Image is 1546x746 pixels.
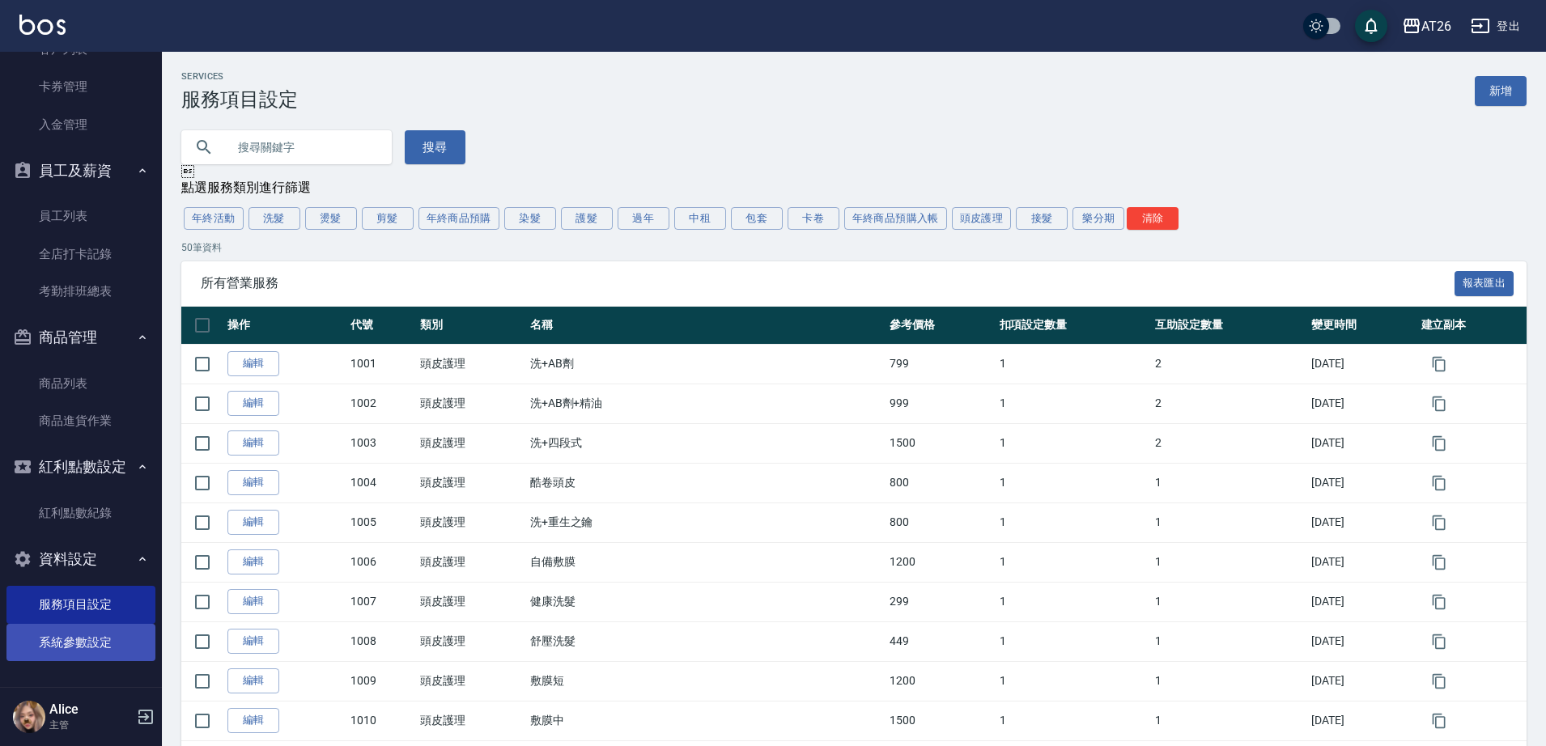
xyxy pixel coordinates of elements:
[1307,463,1416,502] td: [DATE]
[1355,10,1387,42] button: save
[362,207,414,230] button: 剪髮
[1307,384,1416,423] td: [DATE]
[526,661,886,701] td: 敷膜短
[886,701,995,740] td: 1500
[227,629,279,654] a: 編輯
[6,150,155,192] button: 員工及薪資
[416,661,525,701] td: 頭皮護理
[1151,542,1307,582] td: 1
[6,624,155,661] a: 系統參數設定
[1307,307,1416,345] th: 變更時間
[1016,207,1068,230] button: 接髮
[346,384,416,423] td: 1002
[416,542,525,582] td: 頭皮護理
[346,621,416,661] td: 1008
[886,384,995,423] td: 999
[416,423,525,463] td: 頭皮護理
[223,307,346,345] th: 操作
[526,701,886,740] td: 敷膜中
[1151,423,1307,463] td: 2
[1307,701,1416,740] td: [DATE]
[346,542,416,582] td: 1006
[1151,463,1307,502] td: 1
[1307,344,1416,384] td: [DATE]
[1421,16,1451,36] div: AT26
[6,538,155,580] button: 資料設定
[526,423,886,463] td: 洗+四段式
[6,106,155,143] a: 入金管理
[227,510,279,535] a: 編輯
[181,88,298,111] h3: 服務項目設定
[1475,76,1527,106] a: 新增
[996,344,1152,384] td: 1
[886,307,995,345] th: 參考價格
[227,391,279,416] a: 編輯
[996,661,1152,701] td: 1
[1307,661,1416,701] td: [DATE]
[181,71,298,82] h2: Services
[227,430,279,456] a: 編輯
[1455,274,1514,290] a: 報表匯出
[346,502,416,542] td: 1005
[886,502,995,542] td: 800
[1151,384,1307,423] td: 2
[416,463,525,502] td: 頭皮護理
[416,384,525,423] td: 頭皮護理
[526,384,886,423] td: 洗+AB劑+精油
[346,463,416,502] td: 1004
[618,207,669,230] button: 過年
[227,125,379,169] input: 搜尋關鍵字
[996,502,1152,542] td: 1
[181,240,1527,255] p: 50 筆資料
[788,207,839,230] button: 卡卷
[6,197,155,235] a: 員工列表
[526,502,886,542] td: 洗+重生之鑰
[416,307,525,345] th: 類別
[996,701,1152,740] td: 1
[13,701,45,733] img: Person
[1417,307,1527,345] th: 建立副本
[6,273,155,310] a: 考勤排班總表
[1307,502,1416,542] td: [DATE]
[6,68,155,105] a: 卡券管理
[6,365,155,402] a: 商品列表
[6,494,155,532] a: 紅利點數紀錄
[1127,207,1179,230] button: 清除
[996,384,1152,423] td: 1
[886,344,995,384] td: 799
[181,180,1527,197] div: 點選服務類別進行篩選
[526,582,886,621] td: 健康洗髮
[1151,307,1307,345] th: 互助設定數量
[504,207,556,230] button: 染髮
[1455,271,1514,296] button: 報表匯出
[996,621,1152,661] td: 1
[886,621,995,661] td: 449
[996,542,1152,582] td: 1
[886,423,995,463] td: 1500
[1151,661,1307,701] td: 1
[416,344,525,384] td: 頭皮護理
[1151,582,1307,621] td: 1
[886,542,995,582] td: 1200
[1307,542,1416,582] td: [DATE]
[6,446,155,488] button: 紅利點數設定
[996,582,1152,621] td: 1
[526,621,886,661] td: 舒壓洗髮
[227,668,279,693] a: 編輯
[405,130,465,164] button: 搜尋
[49,701,132,718] h5: Alice
[184,207,244,230] button: 年終活動
[416,621,525,661] td: 頭皮護理
[1151,621,1307,661] td: 1
[1307,582,1416,621] td: [DATE]
[6,316,155,358] button: 商品管理
[201,275,1455,291] span: 所有營業服務
[996,423,1152,463] td: 1
[1151,502,1307,542] td: 1
[227,351,279,376] a: 編輯
[1395,10,1458,43] button: AT26
[416,502,525,542] td: 頭皮護理
[346,661,416,701] td: 1009
[1307,423,1416,463] td: [DATE]
[526,542,886,582] td: 自備敷膜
